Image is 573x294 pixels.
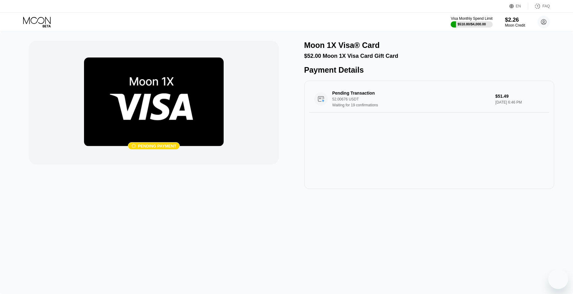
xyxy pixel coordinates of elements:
[451,16,492,28] div: Visa Monthly Spend Limit$510.80/$4,000.00
[495,100,545,104] div: [DATE] 6:46 PM
[505,23,525,28] div: Moon Credit
[304,66,554,75] div: Payment Details
[495,94,545,99] div: $51.49
[309,86,550,113] div: Pending Transaction52.00676 USDTWaiting for 19 confirmations$51.49[DATE] 6:46 PM
[332,103,491,107] div: Waiting for 19 confirmations
[131,143,136,149] div: 
[332,91,480,96] div: Pending Transaction
[509,3,528,9] div: EN
[516,4,521,8] div: EN
[457,22,486,26] div: $510.80 / $4,000.00
[304,41,380,50] div: Moon 1X Visa® Card
[451,16,492,21] div: Visa Monthly Spend Limit
[505,17,525,23] div: $2.26
[505,17,525,28] div: $2.26Moon Credit
[528,3,550,9] div: FAQ
[542,4,550,8] div: FAQ
[548,269,568,289] iframe: Button to launch messaging window
[138,144,176,148] div: Pending payment
[332,97,491,101] div: 52.00676 USDT
[304,53,554,59] div: $52.00 Moon 1X Visa Card Gift Card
